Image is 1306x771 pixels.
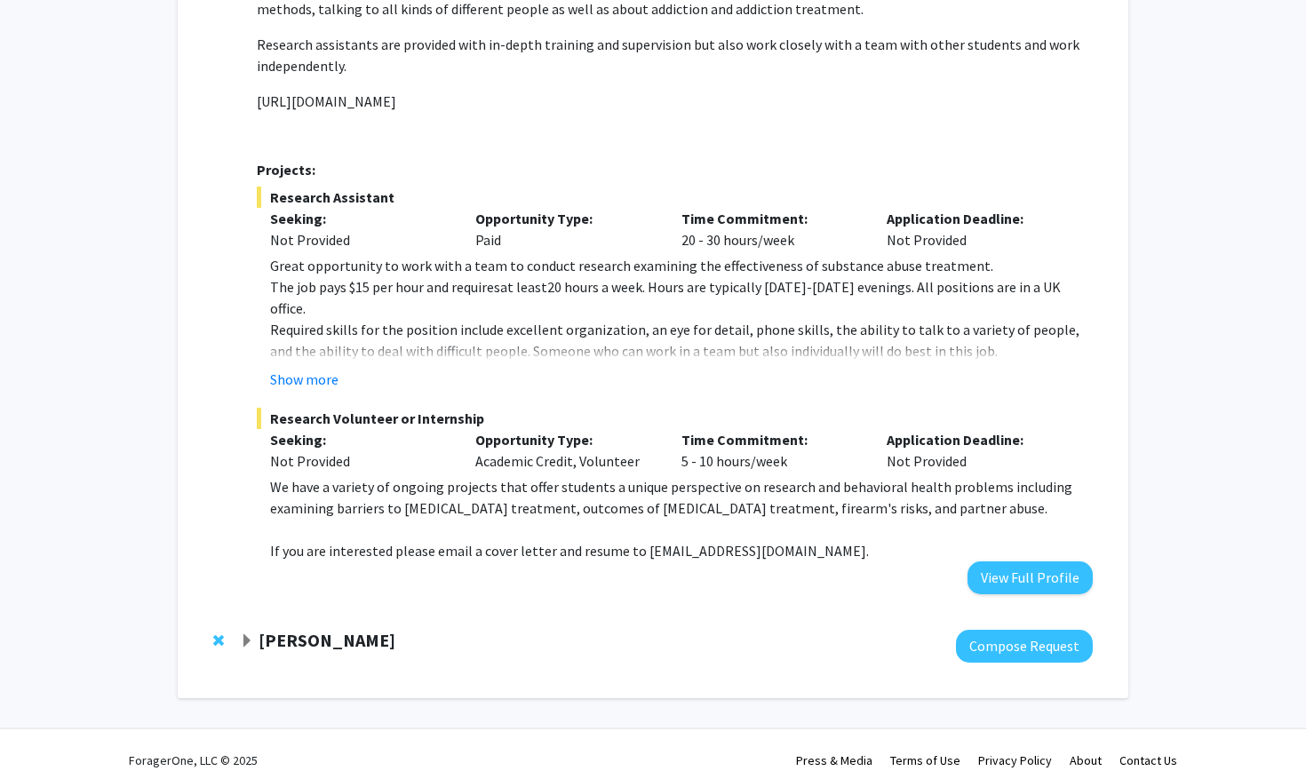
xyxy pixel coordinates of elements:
button: Compose Request to Lauren Brzozowski [956,630,1093,663]
div: Academic Credit, Volunteer [462,429,668,472]
p: Time Commitment: [681,429,861,450]
span: 20 hours a week. Hours are typically [DATE]-[DATE] evenings. All positions are in a UK office. [270,278,1061,317]
p: Time Commitment: [681,208,861,229]
span: The job pays $15 per hour and requires [270,278,500,296]
iframe: Chat [13,691,76,758]
span: Research Volunteer or Internship [257,408,1093,429]
a: Contact Us [1119,752,1177,768]
a: Press & Media [796,752,872,768]
span: Remove Lauren Brzozowski from bookmarks [213,633,224,648]
div: 5 - 10 hours/week [668,429,874,472]
p: [URL][DOMAIN_NAME] [257,91,1093,112]
a: Terms of Use [890,752,960,768]
button: Show more [270,369,338,390]
p: Seeking: [270,208,450,229]
span: Required skills for the position include excellent organization, an eye for detail, phone skills,... [270,321,1079,360]
strong: Projects: [257,161,315,179]
p: Opportunity Type: [475,208,655,229]
button: View Full Profile [968,561,1093,594]
a: Privacy Policy [978,752,1052,768]
p: If you are interested please email a cover letter and resume to [EMAIL_ADDRESS][DOMAIN_NAME]. [270,540,1093,561]
strong: [PERSON_NAME] [259,629,395,651]
p: Application Deadline: [887,208,1066,229]
p: Research assistants are provided with in-depth training and supervision but also work closely wit... [257,34,1093,76]
p: Opportunity Type: [475,429,655,450]
div: Not Provided [270,450,450,472]
span: Expand Lauren Brzozowski Bookmark [240,634,254,648]
div: Not Provided [873,429,1079,472]
p: Seeking: [270,429,450,450]
span: Research Assistant [257,187,1093,208]
p: at least [270,276,1093,319]
div: Paid [462,208,668,250]
div: Not Provided [873,208,1079,250]
div: 20 - 30 hours/week [668,208,874,250]
p: We have a variety of ongoing projects that offer students a unique perspective on research and be... [270,476,1093,519]
span: Great opportunity to work with a team to conduct research examining the effectiveness of substanc... [270,257,993,274]
p: Application Deadline: [887,429,1066,450]
a: About [1070,752,1102,768]
div: Not Provided [270,229,450,250]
